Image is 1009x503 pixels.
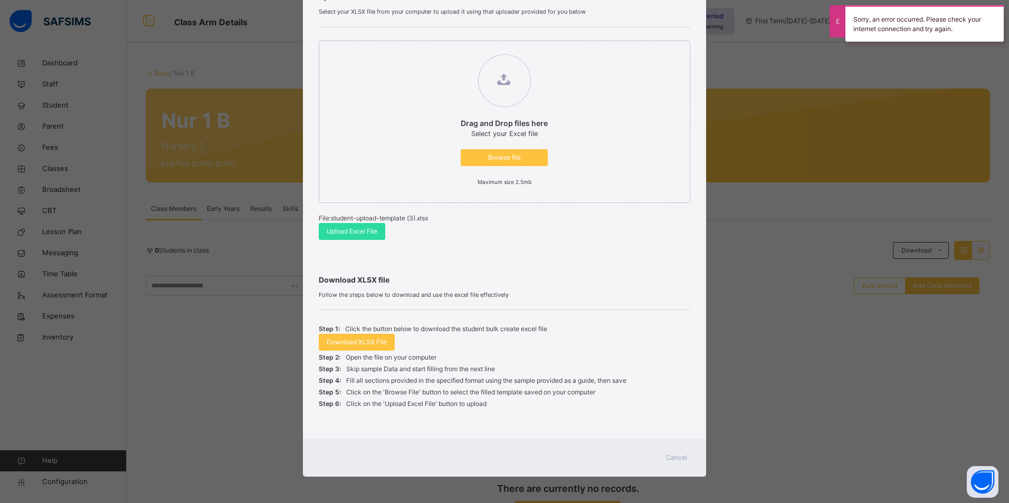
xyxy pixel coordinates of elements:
[319,364,341,374] span: Step 3:
[319,324,340,334] span: Step 1:
[471,130,538,138] span: Select your Excel file
[319,353,340,362] span: Step 2:
[461,118,548,129] p: Drag and Drop files here
[319,388,341,397] span: Step 5:
[319,7,691,16] span: Select your XLSX file from your computer to upload it using that uploader provided for you below
[346,388,595,397] p: Click on the 'Browse File' button to select the filled template saved on your computer
[346,364,495,374] p: Skip sample Data and start filling from the next line
[345,324,547,334] p: Click the button below to download the student bulk create excel file
[319,376,341,385] span: Step 4:
[319,274,691,285] span: Download XLSX file
[469,153,540,162] span: Browse file
[346,376,626,385] p: Fill all sections provided in the specified format using the sample provided as a guide, then save
[845,5,1004,42] div: Sorry, an error occurred. Please check your internet connection and try again.
[967,466,998,498] button: Open asap
[346,353,436,362] p: Open the file on your computer
[327,337,387,347] span: Download XLSX File
[319,291,691,299] span: Follow the steps below to download and use the excel file effectively
[346,399,487,409] p: Click on the 'Upload Excel File' button to upload
[319,399,341,409] span: Step 6:
[327,227,377,236] span: Upload Excel File
[666,453,687,462] span: Cancel
[319,214,691,223] p: File: student-upload-template (3).xlsx
[478,179,531,185] small: Maximum size 2.5mb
